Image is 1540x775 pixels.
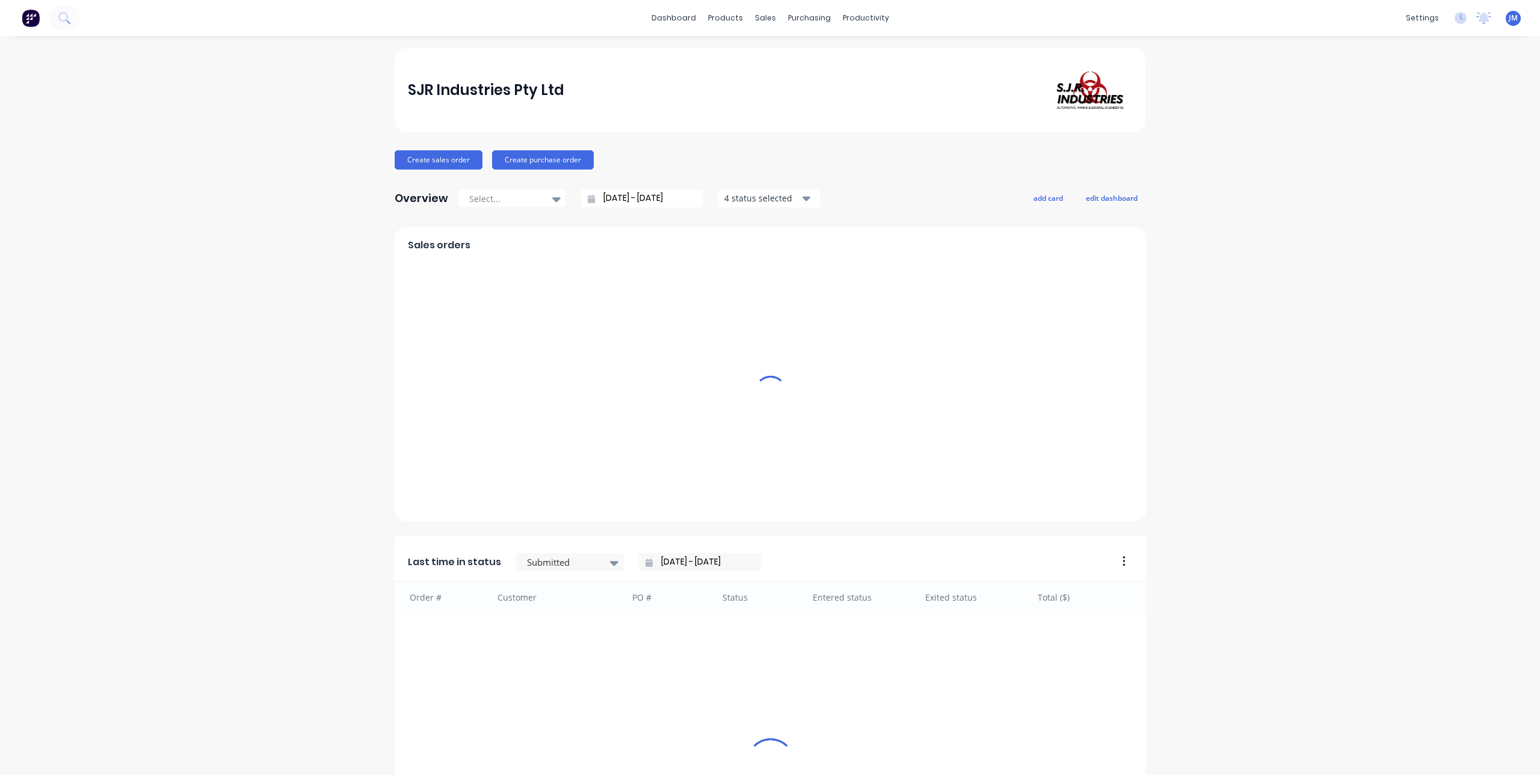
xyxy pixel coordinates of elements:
span: Sales orders [408,238,470,253]
input: Filter by date [653,553,756,571]
button: 4 status selected [718,189,820,207]
div: sales [749,9,782,27]
div: products [702,9,749,27]
div: SJR Industries Pty Ltd [408,78,564,102]
button: Create purchase order [492,150,594,170]
span: Last time in status [408,555,501,569]
div: settings [1400,9,1445,27]
div: purchasing [782,9,837,27]
div: Overview [395,186,448,210]
span: JM [1509,13,1518,23]
a: dashboard [645,9,702,27]
div: productivity [837,9,895,27]
div: 4 status selected [724,192,800,204]
img: Factory [22,9,40,27]
button: edit dashboard [1078,190,1145,206]
button: add card [1026,190,1071,206]
img: SJR Industries Pty Ltd [1048,65,1132,115]
button: Create sales order [395,150,482,170]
